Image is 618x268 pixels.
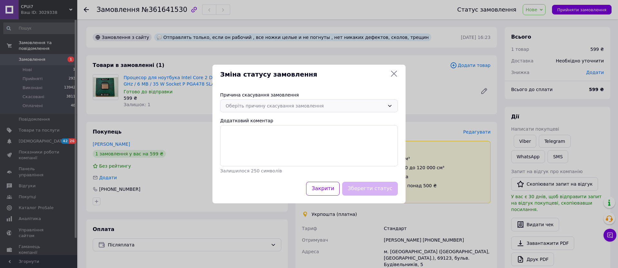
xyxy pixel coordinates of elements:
span: Зміна статусу замовлення [220,70,388,79]
span: Залишилося 250 символів [220,168,282,173]
label: Додатковий коментар [220,118,273,123]
button: Закрити [306,182,340,196]
div: Оберіть причину скасування замовлення [226,102,385,109]
div: Причина скасування замовлення [220,92,398,98]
